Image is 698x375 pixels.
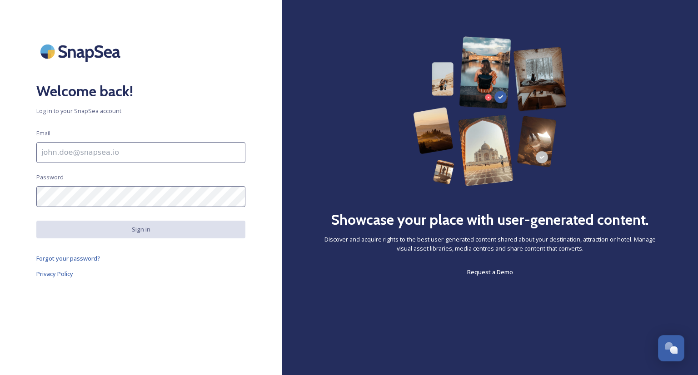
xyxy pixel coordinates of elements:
span: Email [36,129,50,138]
button: Open Chat [658,335,684,361]
h2: Welcome back! [36,80,245,102]
input: john.doe@snapsea.io [36,142,245,163]
h2: Showcase your place with user-generated content. [331,209,649,231]
a: Forgot your password? [36,253,245,264]
span: Request a Demo [467,268,513,276]
button: Sign in [36,221,245,238]
img: 63b42ca75bacad526042e722_Group%20154-p-800.png [413,36,566,186]
img: SnapSea Logo [36,36,127,67]
span: Discover and acquire rights to the best user-generated content shared about your destination, att... [318,235,662,252]
a: Privacy Policy [36,268,245,279]
span: Privacy Policy [36,270,73,278]
span: Log in to your SnapSea account [36,107,245,115]
span: Password [36,173,64,182]
span: Forgot your password? [36,254,100,262]
a: Request a Demo [467,266,513,277]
